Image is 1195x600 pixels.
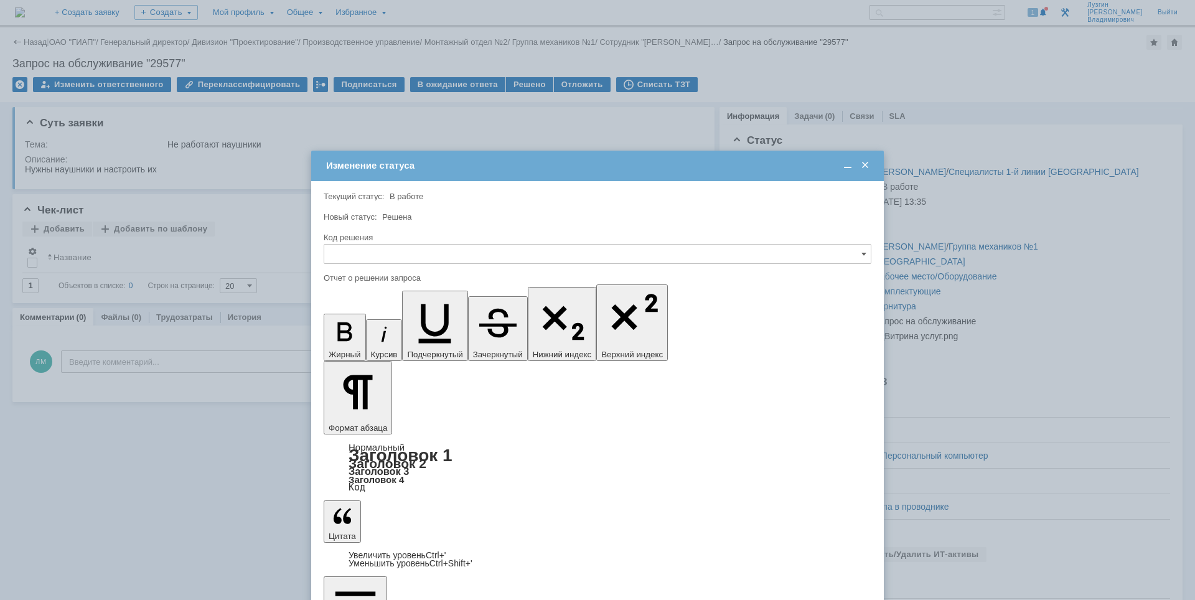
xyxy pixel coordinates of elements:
[349,456,426,471] a: Заголовок 2
[473,350,523,359] span: Зачеркнутый
[349,474,404,485] a: Заголовок 4
[402,291,467,361] button: Подчеркнутый
[324,192,384,201] label: Текущий статус:
[533,350,592,359] span: Нижний индекс
[407,350,462,359] span: Подчеркнутый
[429,558,472,568] span: Ctrl+Shift+'
[324,361,392,434] button: Формат абзаца
[859,160,871,171] span: Закрыть
[596,284,668,361] button: Верхний индекс
[468,296,528,361] button: Зачеркнутый
[371,350,398,359] span: Курсив
[324,551,871,568] div: Цитата
[349,558,472,568] a: Decrease
[349,482,365,493] a: Код
[329,532,356,541] span: Цитата
[349,446,452,465] a: Заголовок 1
[324,274,869,282] div: Отчет о решении запроса
[841,160,854,171] span: Свернуть (Ctrl + M)
[366,319,403,361] button: Курсив
[324,443,871,492] div: Формат абзаца
[329,350,361,359] span: Жирный
[601,350,663,359] span: Верхний индекс
[349,442,405,452] a: Нормальный
[390,192,423,201] span: В работе
[329,423,387,433] span: Формат абзаца
[324,233,869,241] div: Код решения
[528,287,597,361] button: Нижний индекс
[349,550,446,560] a: Increase
[324,314,366,361] button: Жирный
[349,466,409,477] a: Заголовок 3
[382,212,411,222] span: Решена
[326,160,871,171] div: Изменение статуса
[324,212,377,222] label: Новый статус:
[426,550,446,560] span: Ctrl+'
[324,500,361,543] button: Цитата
